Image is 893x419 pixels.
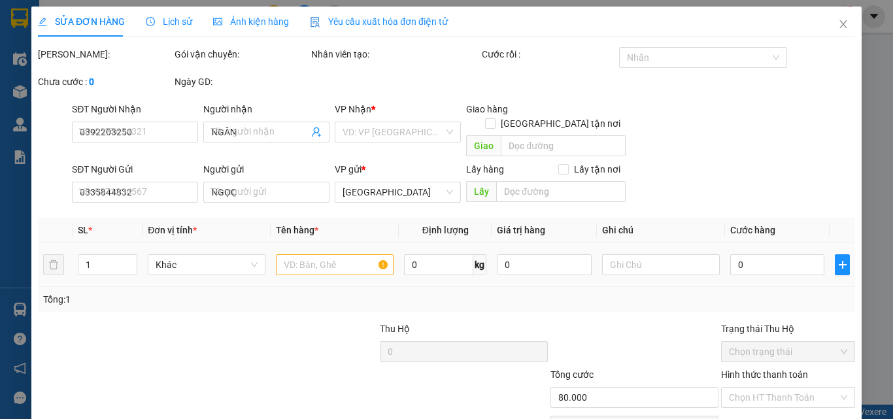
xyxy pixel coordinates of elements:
[175,47,309,61] div: Gói vận chuyển:
[379,324,409,334] span: Thu Hộ
[838,19,849,29] span: close
[156,255,258,275] span: Khác
[153,11,184,25] span: Nhận:
[38,16,125,27] span: SỬA ĐƠN HÀNG
[203,162,329,176] div: Người gửi
[276,254,394,275] input: VD: Bàn, Ghế
[153,56,297,75] div: 0935350326
[466,104,508,114] span: Giao hàng
[721,369,808,380] label: Hình thức thanh toán
[335,104,371,114] span: VP Nhận
[146,16,192,27] span: Lịch sử
[568,162,625,176] span: Lấy tận nơi
[497,225,545,235] span: Giá trị hàng
[311,47,479,61] div: Nhân viên tạo:
[343,182,453,202] span: Đà Lạt
[43,254,64,275] button: delete
[825,7,862,43] button: Close
[89,76,94,87] b: 0
[310,16,448,27] span: Yêu cầu xuất hóa đơn điện tử
[482,47,616,61] div: Cước rồi :
[495,116,625,131] span: [GEOGRAPHIC_DATA] tận nơi
[466,135,501,156] span: Giao
[721,322,855,336] div: Trạng thái Thu Hộ
[597,218,725,243] th: Ghi chú
[276,225,318,235] span: Tên hàng
[602,254,720,275] input: Ghi Chú
[11,56,144,75] div: 0911672869
[203,102,329,116] div: Người nhận
[72,102,198,116] div: SĐT Người Nhận
[38,47,172,61] div: [PERSON_NAME]:
[835,260,849,270] span: plus
[730,225,775,235] span: Cước hàng
[43,292,346,307] div: Tổng: 1
[78,225,88,235] span: SL
[501,135,625,156] input: Dọc đường
[335,162,461,176] div: VP gửi
[466,181,496,202] span: Lấy
[213,16,289,27] span: Ảnh kiện hàng
[11,84,297,100] div: Tên hàng: NƯỚC + THUỐC ( : 1 )
[175,75,309,89] div: Ngày GD:
[422,225,468,235] span: Định lượng
[153,41,297,56] div: [DEMOGRAPHIC_DATA]
[729,342,847,361] span: Chọn trạng thái
[213,17,222,26] span: picture
[835,254,850,275] button: plus
[146,17,155,26] span: clock-circle
[310,17,320,27] img: icon
[38,75,172,89] div: Chưa cước :
[311,127,322,137] span: user-add
[466,164,504,175] span: Lấy hàng
[38,17,47,26] span: edit
[153,11,297,41] div: [GEOGRAPHIC_DATA]
[473,254,486,275] span: kg
[148,225,197,235] span: Đơn vị tính
[11,11,144,41] div: [GEOGRAPHIC_DATA]
[550,369,594,380] span: Tổng cước
[11,11,31,25] span: Gửi:
[72,162,198,176] div: SĐT Người Gửi
[11,41,144,56] div: CÔ NHẪN THIỀN
[496,181,625,202] input: Dọc đường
